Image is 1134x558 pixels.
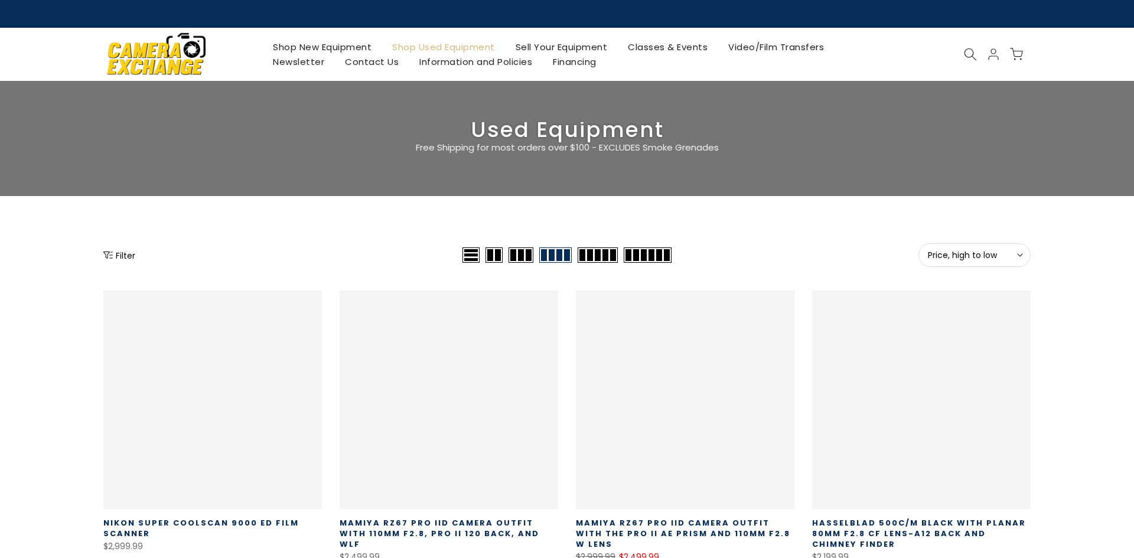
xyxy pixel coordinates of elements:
a: Classes & Events [618,40,718,54]
button: Price, high to low [918,243,1031,267]
a: Hasselblad 500C/M Black with Planar 80mm f2.8 CF Lens-A12 Back and Chimney Finder [812,517,1026,550]
span: Price, high to low [928,250,1021,260]
a: Sell Your Equipment [505,40,618,54]
a: Nikon Super Coolscan 9000 ED Film Scanner [103,517,299,539]
div: $2,999.99 [103,539,322,554]
a: Information and Policies [409,54,543,69]
a: Video/Film Transfers [718,40,835,54]
a: Shop New Equipment [263,40,382,54]
a: Financing [543,54,607,69]
a: Mamiya RZ67 Pro IID Camera Outfit with the Pro II AE Prism and 110MM F2.8 W Lens [576,517,790,550]
h3: Used Equipment [103,122,1031,138]
button: Show filters [103,249,135,261]
a: Mamiya RZ67 Pro IID Camera Outfit with 110MM F2.8, Pro II 120 Back, and WLF [340,517,539,550]
p: Free Shipping for most orders over $100 - EXCLUDES Smoke Grenades [346,141,788,155]
a: Shop Used Equipment [382,40,506,54]
a: Newsletter [263,54,335,69]
a: Contact Us [335,54,409,69]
